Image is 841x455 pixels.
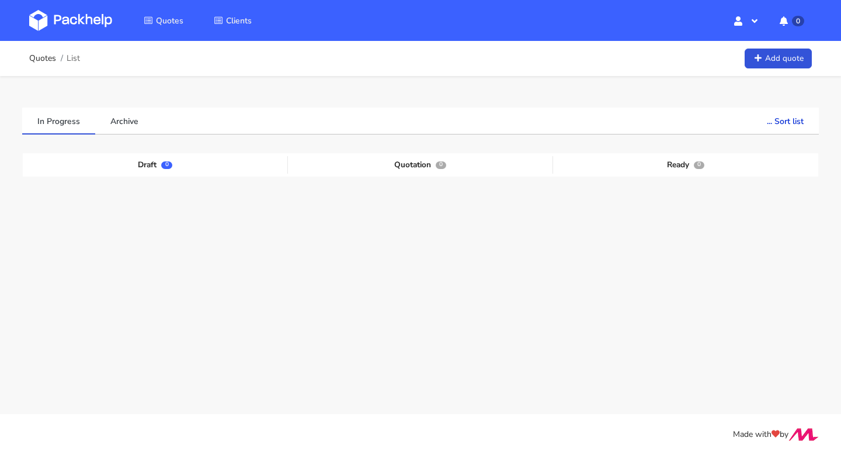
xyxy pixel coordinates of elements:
a: Add quote [745,49,812,69]
div: Ready [553,156,818,174]
div: Quotation [288,156,553,174]
a: Quotes [130,10,197,31]
a: In Progress [22,108,95,133]
div: Draft [23,156,288,174]
nav: breadcrumb [29,47,80,70]
span: Clients [226,15,252,26]
a: Archive [95,108,154,133]
span: 0 [792,16,804,26]
button: ... Sort list [752,108,819,133]
span: 0 [436,161,446,169]
img: Move Closer [788,428,819,441]
span: 0 [161,161,172,169]
span: 0 [694,161,704,169]
a: Quotes [29,54,56,63]
img: Dashboard [29,10,112,31]
span: List [67,54,80,63]
span: Quotes [156,15,183,26]
button: 0 [770,10,812,31]
div: Made with by [14,428,827,442]
a: Clients [200,10,266,31]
